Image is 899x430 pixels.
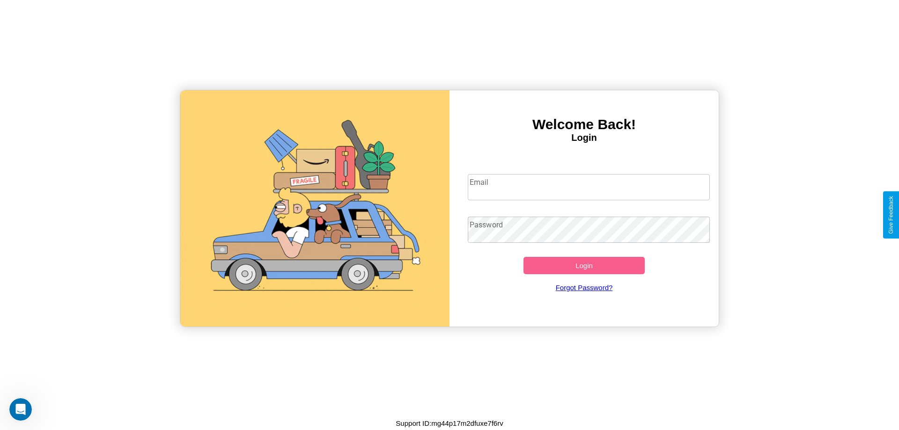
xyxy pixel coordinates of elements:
[449,132,719,143] h4: Login
[888,196,894,234] div: Give Feedback
[180,90,449,327] img: gif
[396,417,503,430] p: Support ID: mg44p17m2dfuxe7f6rv
[449,117,719,132] h3: Welcome Back!
[9,398,32,421] iframe: Intercom live chat
[523,257,645,274] button: Login
[463,274,706,301] a: Forgot Password?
